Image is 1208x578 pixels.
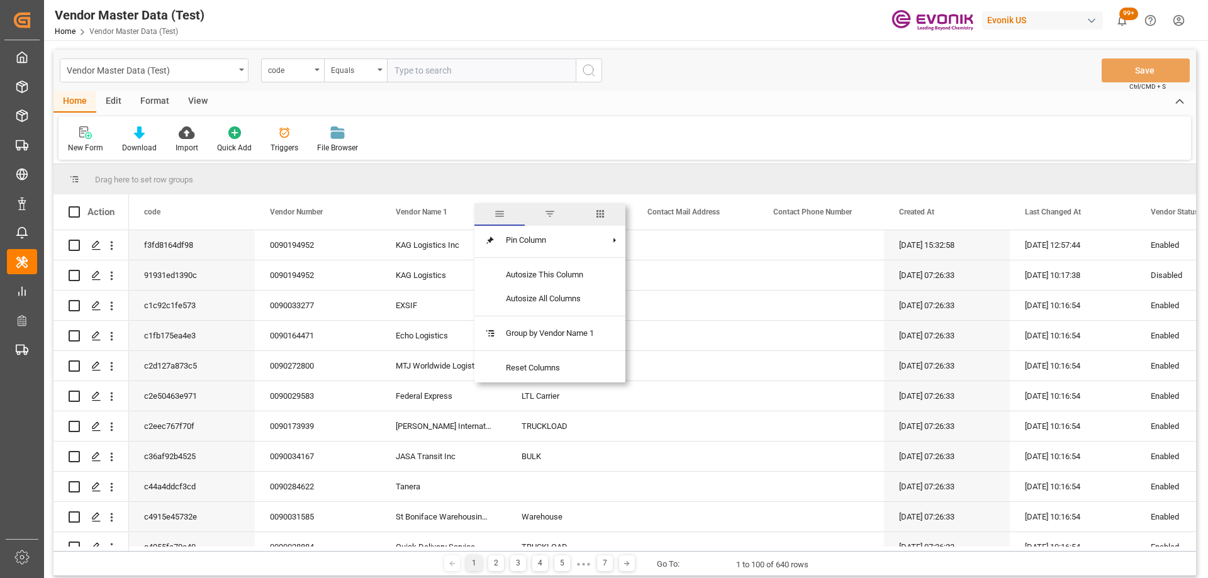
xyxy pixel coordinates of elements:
a: Home [55,27,75,36]
div: c2eec767f70f [129,411,255,441]
div: [DATE] 12:57:44 [1010,230,1136,260]
div: c36af92b4525 [129,442,255,471]
div: [DATE] 10:17:38 [1010,260,1136,290]
div: [DATE] 07:26:33 [884,260,1010,290]
div: Press SPACE to select this row. [53,230,129,260]
div: Equals [331,62,374,76]
div: Vendor Master Data (Test) [55,6,204,25]
div: Edit [96,91,131,113]
div: Quick Add [217,142,252,153]
div: 2 [488,555,504,571]
div: [PERSON_NAME] International [381,411,506,441]
span: general [474,203,525,226]
div: St Boniface Warehousing Ltd [381,502,506,531]
div: KAG Logistics Inc [381,230,506,260]
div: Evonik US [982,11,1103,30]
div: [DATE] 07:26:33 [884,472,1010,501]
div: 0090194952 [255,260,381,290]
span: Contact Mail Address [647,208,720,216]
div: [DATE] 07:26:33 [884,532,1010,562]
div: [DATE] 10:16:54 [1010,351,1136,381]
span: Group by Vendor Name 1 [496,321,604,345]
div: f3fd8164df98 [129,230,255,260]
div: JASA Transit Inc [381,442,506,471]
span: Vendor Status [1151,208,1199,216]
button: open menu [60,58,249,82]
div: [DATE] 07:26:33 [884,381,1010,411]
div: 0090034167 [255,442,381,471]
div: Press SPACE to select this row. [53,291,129,321]
div: [DATE] 07:26:33 [884,321,1010,350]
div: Press SPACE to select this row. [53,381,129,411]
div: Press SPACE to select this row. [53,351,129,381]
div: New Form [68,142,103,153]
div: 0090272800 [255,351,381,381]
div: Federal Express [381,381,506,411]
span: 99+ [1119,8,1138,20]
input: Type to search [387,58,576,82]
span: Created At [899,208,934,216]
div: 0090173939 [255,411,381,441]
div: BULK [506,442,632,471]
div: [DATE] 10:16:54 [1010,442,1136,471]
span: Reset Columns [496,356,604,380]
div: TRUCKLOAD [506,532,632,562]
div: Import [176,142,198,153]
div: File Browser [317,142,358,153]
button: Evonik US [982,8,1108,32]
div: c2d127a873c5 [129,351,255,381]
div: [DATE] 10:16:54 [1010,291,1136,320]
div: TRUCKLOAD [506,411,632,441]
div: [DATE] 10:16:54 [1010,502,1136,531]
div: 0090031585 [255,502,381,531]
div: c4955fe70a40 [129,532,255,562]
button: Save [1102,58,1190,82]
div: [DATE] 07:26:33 [884,442,1010,471]
div: Home [53,91,96,113]
div: [DATE] 07:26:33 [884,351,1010,381]
div: [DATE] 15:32:58 [884,230,1010,260]
div: [DATE] 10:16:54 [1010,381,1136,411]
span: Vendor Name 1 [396,208,447,216]
div: 7 [597,555,613,571]
div: Format [131,91,179,113]
div: 0090194952 [255,230,381,260]
span: Vendor Number [270,208,323,216]
div: 0090033277 [255,291,381,320]
div: 91931ed1390c [129,260,255,290]
div: [DATE] 10:16:54 [1010,321,1136,350]
img: Evonik-brand-mark-Deep-Purple-RGB.jpeg_1700498283.jpeg [892,9,973,31]
div: 5 [554,555,570,571]
div: c1fb175ea4e3 [129,321,255,350]
div: c1c92c1fe573 [129,291,255,320]
span: Autosize All Columns [496,287,604,311]
span: Pin Column [496,228,604,252]
div: [DATE] 07:26:33 [884,291,1010,320]
div: code [268,62,311,76]
div: 1 [466,555,482,571]
div: Echo Logistics [381,321,506,350]
span: filter [525,203,575,226]
div: Warehouse [506,502,632,531]
div: KAG Logistics [381,260,506,290]
div: 1 to 100 of 640 rows [736,559,808,571]
div: [DATE] 10:16:54 [1010,411,1136,441]
div: Download [122,142,157,153]
span: Ctrl/CMD + S [1129,82,1166,91]
button: search button [576,58,602,82]
div: Go To: [657,558,679,570]
span: Last Changed At [1025,208,1081,216]
div: 0090028884 [255,532,381,562]
div: Vendor Master Data (Test) [67,62,235,77]
div: Press SPACE to select this row. [53,321,129,351]
div: EXSIF [381,291,506,320]
div: [DATE] 10:16:54 [1010,532,1136,562]
div: c4915e45732e [129,502,255,531]
div: c44a4ddcf3cd [129,472,255,501]
div: ● ● ● [576,559,590,569]
span: Drag here to set row groups [95,175,193,184]
div: View [179,91,217,113]
div: Press SPACE to select this row. [53,411,129,442]
div: LTL Carrier [506,381,632,411]
div: Press SPACE to select this row. [53,442,129,472]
